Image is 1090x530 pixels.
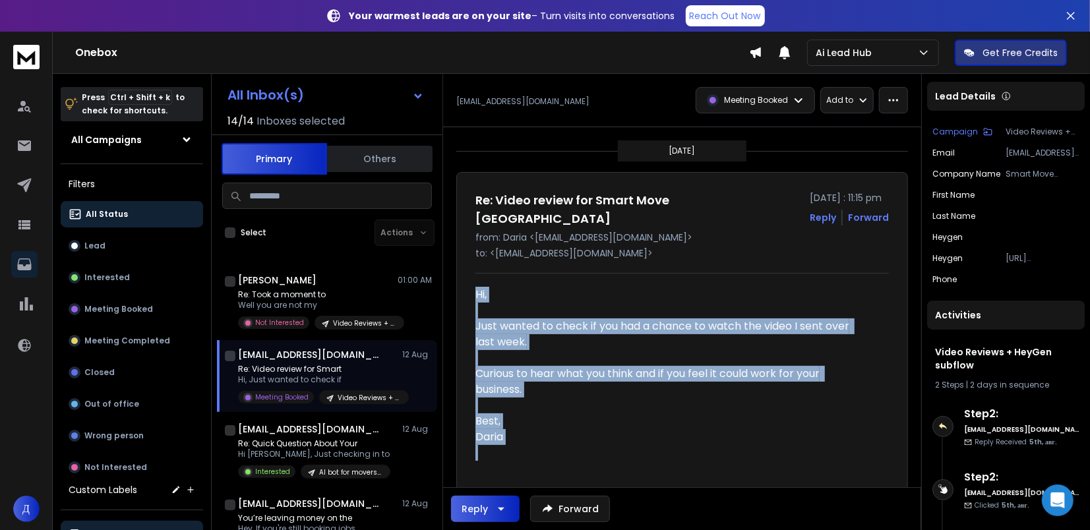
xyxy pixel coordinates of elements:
p: Reach Out Now [690,9,761,22]
button: Get Free Credits [955,40,1067,66]
span: 5th, авг. [1002,500,1029,510]
p: Campaign [932,127,978,137]
button: Reply [451,496,520,522]
button: All Inbox(s) [217,82,435,108]
p: Reply Received [975,437,1057,447]
p: [DATE] : 11:15 pm [810,191,889,204]
h3: Custom Labels [69,483,137,496]
p: [EMAIL_ADDRESS][DOMAIN_NAME] [1006,148,1079,158]
span: 5th, авг. [1029,437,1057,447]
p: – Turn visits into conversations [349,9,675,22]
p: Not Interested [255,318,304,328]
p: Ai Lead Hub [816,46,877,59]
h1: [EMAIL_ADDRESS][DOMAIN_NAME] [238,348,383,361]
p: Meeting Booked [255,392,309,402]
div: Forward [848,211,889,224]
p: Hi [PERSON_NAME], Just checking in to [238,449,390,459]
img: logo [13,45,40,69]
button: Д [13,496,40,522]
p: from: Daria <[EMAIL_ADDRESS][DOMAIN_NAME]> [475,231,889,244]
h3: Inboxes selected [257,113,345,129]
button: Reply [810,211,836,224]
button: Meeting Completed [61,328,203,354]
p: [DATE] [669,146,696,156]
p: Well you are not my [238,300,396,310]
p: Email [932,148,955,158]
p: Lead [84,241,106,251]
span: Ctrl + Shift + k [108,90,172,105]
h6: Step 2 : [964,406,1079,422]
h1: All Inbox(s) [227,88,304,102]
button: Lead [61,233,203,259]
div: Activities [927,301,1085,330]
h1: All Campaigns [71,133,142,146]
h1: [EMAIL_ADDRESS][DOMAIN_NAME] [238,497,383,510]
div: Best, Daria [475,398,861,445]
p: All Status [86,209,128,220]
button: Forward [530,496,610,522]
p: Clicked [975,500,1029,510]
p: to: <[EMAIL_ADDRESS][DOMAIN_NAME]> [475,247,889,260]
p: Wrong person [84,430,144,441]
button: All Campaigns [61,127,203,153]
p: Hi, Just wanted to check if [238,374,396,385]
p: Meeting Booked [724,95,788,105]
p: Meeting Completed [84,336,170,346]
p: [EMAIL_ADDRESS][DOMAIN_NAME] [456,96,590,107]
p: First Name [932,190,975,200]
div: Open Intercom Messenger [1042,485,1074,516]
p: Video Reviews + HeyGen subflow [338,393,401,403]
p: Out of office [84,399,139,409]
p: Video Reviews + HeyGen subflow [1006,127,1079,137]
p: Add to [826,95,853,105]
span: 2 Steps [935,379,964,390]
button: Wrong person [61,423,203,449]
a: Reach Out Now [686,5,765,26]
p: Interested [255,467,290,477]
button: Closed [61,359,203,386]
h6: [EMAIL_ADDRESS][DOMAIN_NAME] [964,488,1079,498]
div: | [935,380,1077,390]
h6: Step 2 : [964,469,1079,485]
h1: Video Reviews + HeyGen subflow [935,345,1077,372]
label: Select [241,227,266,238]
p: Re: Took a moment to [238,289,396,300]
p: Not Interested [84,462,147,473]
div: Just wanted to check if you had a chance to watch the video I sent over last week. Curious to hea... [475,303,861,398]
button: All Status [61,201,203,227]
h1: [EMAIL_ADDRESS][DOMAIN_NAME] [238,423,383,436]
p: Meeting Booked [84,304,153,314]
span: 2 days in sequence [970,379,1049,390]
p: Closed [84,367,115,378]
p: heygen [932,232,963,243]
p: heygen [932,253,963,264]
p: Get Free Credits [983,46,1058,59]
p: Press to check for shortcuts. [82,91,185,117]
p: 12 Aug [402,349,432,360]
p: Re: Quick Question About Your [238,438,390,449]
p: Last Name [932,211,975,221]
p: Phone [932,274,957,285]
h1: Onebox [75,45,749,61]
div: Reply [462,502,488,515]
p: Interested [84,272,130,283]
button: Primary [222,143,327,175]
h1: [PERSON_NAME] [238,274,317,287]
p: 12 Aug [402,424,432,434]
button: Campaign [932,127,992,137]
div: Hi, [475,287,861,303]
button: Interested [61,264,203,291]
p: Re: Video review for Smart [238,364,396,374]
button: Not Interested [61,454,203,481]
button: Others [327,144,433,173]
h3: Filters [61,175,203,193]
p: Company Name [932,169,1000,179]
p: Smart Move [GEOGRAPHIC_DATA] [1006,169,1079,179]
p: You’re leaving money on the [238,513,390,523]
p: Video Reviews + HeyGen subflow [333,318,396,328]
p: AI bot for movers MD [319,467,382,477]
span: 14 / 14 [227,113,254,129]
p: 12 Aug [402,498,432,509]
